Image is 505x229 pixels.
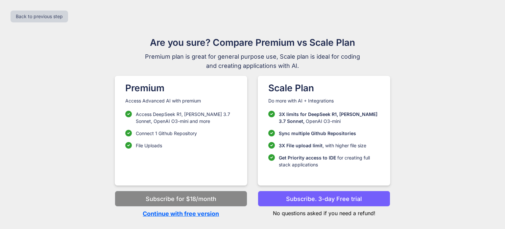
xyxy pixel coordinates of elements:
[279,111,380,125] p: OpenAI O3-mini
[258,207,390,217] p: No questions asked if you need a refund!
[258,191,390,207] button: Subscribe. 3-day Free trial
[279,154,380,168] p: for creating full stack applications
[11,11,68,22] button: Back to previous step
[279,142,366,149] p: , with higher file size
[115,209,247,218] p: Continue with free version
[146,194,216,203] p: Subscribe for $18/month
[125,81,237,95] h1: Premium
[268,111,275,117] img: checklist
[268,142,275,149] img: checklist
[136,130,197,137] p: Connect 1 Github Repository
[142,36,363,49] h1: Are you sure? Compare Premium vs Scale Plan
[268,81,380,95] h1: Scale Plan
[125,98,237,104] p: Access Advanced AI with premium
[279,130,356,137] p: Sync multiple Github Repositories
[142,52,363,71] span: Premium plan is great for general purpose use, Scale plan is ideal for coding and creating applic...
[125,142,132,149] img: checklist
[125,130,132,136] img: checklist
[268,130,275,136] img: checklist
[115,191,247,207] button: Subscribe for $18/month
[279,155,336,160] span: Get Priority access to IDE
[125,111,132,117] img: checklist
[279,111,377,124] span: 3X limits for DeepSeek R1, [PERSON_NAME] 3.7 Sonnet,
[279,143,323,148] span: 3X File upload limit
[136,111,237,125] p: Access DeepSeek R1, [PERSON_NAME] 3.7 Sonnet, OpenAI O3-mini and more
[268,154,275,161] img: checklist
[268,98,380,104] p: Do more with AI + Integrations
[286,194,362,203] p: Subscribe. 3-day Free trial
[136,142,162,149] p: File Uploads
